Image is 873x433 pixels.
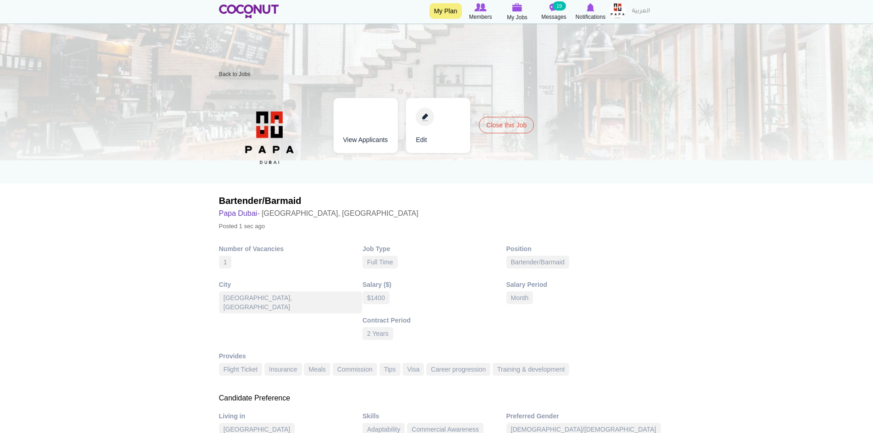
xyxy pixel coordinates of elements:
[219,363,263,376] div: Flight Ticket
[429,3,462,19] a: My Plan
[469,12,492,22] span: Members
[219,280,363,289] div: City
[379,363,401,376] div: Tips
[219,194,418,207] h2: Bartender/Barmaid
[219,351,654,361] div: Provides
[406,98,470,153] a: Edit
[362,327,393,340] div: 2 Years
[362,256,398,269] div: Full Time
[506,291,533,304] div: Month
[219,207,418,220] h3: - [GEOGRAPHIC_DATA], [GEOGRAPHIC_DATA]
[362,280,506,289] div: Salary ($)
[576,12,605,22] span: Notifications
[536,2,572,22] a: Messages Messages 19
[549,3,559,11] img: Messages
[219,411,363,421] div: Living in
[304,363,330,376] div: Meals
[474,3,486,11] img: Browse Members
[362,244,506,253] div: Job Type
[506,411,650,421] div: Preferred Gender
[264,363,302,376] div: Insurance
[499,2,536,22] a: My Jobs My Jobs
[512,3,522,11] img: My Jobs
[479,117,534,133] a: Close this Job
[334,98,398,153] a: View Applicants
[362,291,390,304] div: $1400
[506,280,650,289] div: Salary Period
[362,316,506,325] div: Contract Period
[219,220,418,233] p: Posted 1 sec ago
[587,3,594,11] img: Notifications
[219,71,251,77] a: Back to Jobs
[219,394,291,402] span: Candidate Preference
[541,12,566,22] span: Messages
[362,411,506,421] div: Skills
[572,2,609,22] a: Notifications Notifications
[219,244,363,253] div: Number of Vacancies
[462,2,499,22] a: Browse Members Members
[426,363,490,376] div: Career progression
[553,1,566,11] small: 19
[219,5,279,18] img: Home
[402,363,424,376] div: Visa
[219,256,232,269] div: 1
[506,244,650,253] div: Position
[219,209,258,217] a: Papa Dubai
[219,291,362,313] div: [GEOGRAPHIC_DATA], [GEOGRAPHIC_DATA]
[627,2,654,21] a: العربية
[507,13,527,22] span: My Jobs
[506,256,570,269] div: Bartender/Barmaid
[493,363,569,376] div: Training & development
[333,363,377,376] div: Commission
